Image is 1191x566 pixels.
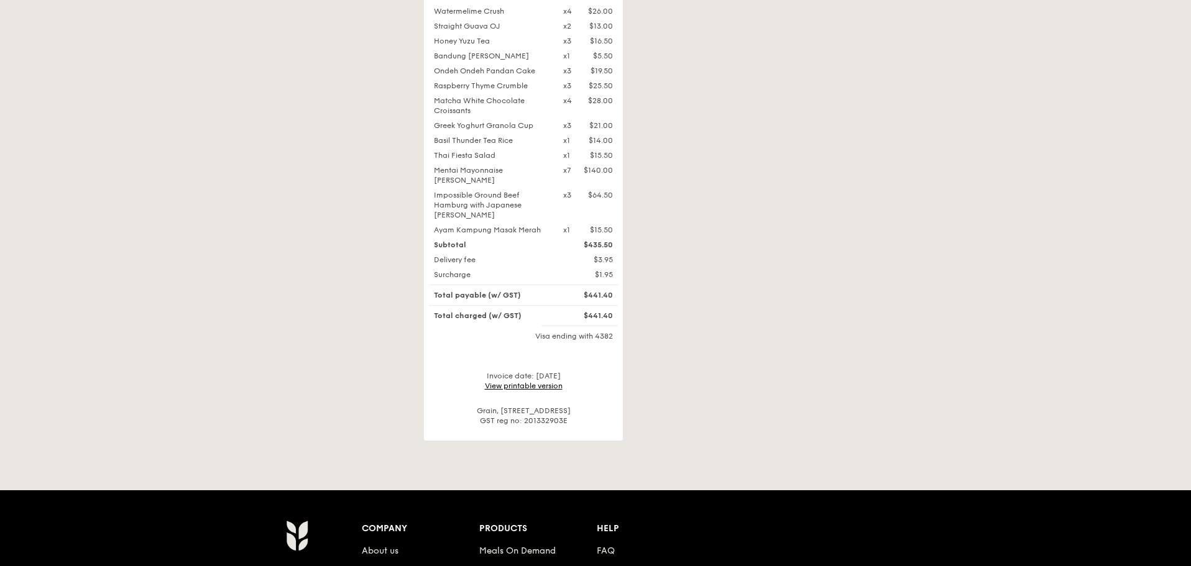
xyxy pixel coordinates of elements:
div: x4 [563,6,572,16]
div: x1 [563,225,570,235]
div: $15.50 [590,225,613,235]
div: $441.40 [556,290,620,300]
div: $28.00 [588,96,613,106]
div: x7 [563,165,571,175]
div: x1 [563,150,570,160]
div: Visa ending with 4382 [429,331,618,341]
div: Delivery fee [426,255,556,265]
div: Company [362,520,479,537]
a: About us [362,545,398,556]
div: Help [597,520,714,537]
div: Raspberry Thyme Crumble [426,81,556,91]
div: Thai Fiesta Salad [426,150,556,160]
div: x1 [563,135,570,145]
div: $16.50 [590,36,613,46]
div: $140.00 [584,165,613,175]
div: Greek Yoghurt Granola Cup [426,121,556,130]
div: Bandung [PERSON_NAME] [426,51,556,61]
div: Basil Thunder Tea Rice [426,135,556,145]
div: Grain, [STREET_ADDRESS] GST reg no: 201332903E [429,406,618,426]
div: Honey Yuzu Tea [426,36,556,46]
div: Mentai Mayonnaise [PERSON_NAME] [426,165,556,185]
a: FAQ [597,545,615,556]
div: $13.00 [589,21,613,31]
a: Meals On Demand [479,545,556,556]
div: $14.00 [589,135,613,145]
div: x3 [563,81,571,91]
div: x3 [563,66,571,76]
div: $3.95 [556,255,620,265]
div: $1.95 [556,270,620,280]
div: x4 [563,96,572,106]
div: Ayam Kampung Masak Merah [426,225,556,235]
a: View printable version [485,381,563,390]
span: Total payable (w/ GST) [434,291,521,299]
div: Matcha White Chocolate Croissants [426,96,556,116]
div: $5.50 [593,51,613,61]
div: Subtotal [426,240,556,250]
div: Ondeh Ondeh Pandan Cake [426,66,556,76]
div: Invoice date: [DATE] [429,371,618,391]
div: x3 [563,190,571,200]
div: $25.50 [589,81,613,91]
div: x3 [563,121,571,130]
div: $26.00 [588,6,613,16]
div: $435.50 [556,240,620,250]
img: Grain [286,520,308,551]
div: Straight Guava OJ [426,21,556,31]
div: Total charged (w/ GST) [426,311,556,321]
div: Impossible Ground Beef Hamburg with Japanese [PERSON_NAME] [426,190,556,220]
div: x1 [563,51,570,61]
div: Products [479,520,597,537]
div: $441.40 [556,311,620,321]
div: $15.50 [590,150,613,160]
div: Watermelime Crush [426,6,556,16]
div: $19.50 [591,66,613,76]
div: $21.00 [589,121,613,130]
div: Surcharge [426,270,556,280]
div: x3 [563,36,571,46]
div: x2 [563,21,571,31]
div: $64.50 [588,190,613,200]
